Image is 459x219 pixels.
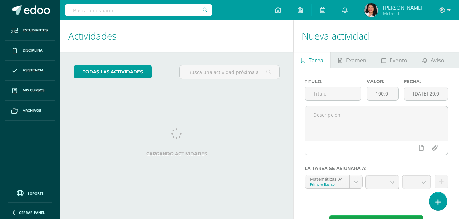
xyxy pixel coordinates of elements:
[431,52,444,69] span: Aviso
[367,87,398,100] input: Puntos máximos
[294,52,330,68] a: Tarea
[5,81,55,101] a: Mis cursos
[331,52,374,68] a: Examen
[374,52,415,68] a: Evento
[74,65,152,78] a: todas las Actividades
[23,108,41,113] span: Archivos
[23,28,48,33] span: Estudiantes
[68,20,285,52] h1: Actividades
[305,87,361,100] input: Título
[5,41,55,61] a: Disciplina
[74,151,280,156] label: Cargando actividades
[364,3,378,17] img: 6c4ed624df2ef078b3316a21fee1d7c6.png
[305,79,361,84] label: Título:
[23,48,43,53] span: Disciplina
[367,79,399,84] label: Valor:
[390,52,407,69] span: Evento
[404,87,448,100] input: Fecha de entrega
[180,65,279,79] input: Busca una actividad próxima aquí...
[5,61,55,81] a: Asistencia
[383,10,422,16] span: Mi Perfil
[383,4,422,11] span: [PERSON_NAME]
[305,166,448,171] label: La tarea se asignará a:
[8,188,52,198] a: Soporte
[415,52,452,68] a: Aviso
[65,4,212,16] input: Busca un usuario...
[309,52,323,69] span: Tarea
[305,175,362,188] a: Matemáticas 'A'Primero Básico
[310,175,344,182] div: Matemáticas 'A'
[5,20,55,41] a: Estudiantes
[404,79,448,84] label: Fecha:
[302,20,451,52] h1: Nueva actividad
[346,52,366,69] span: Examen
[310,182,344,187] div: Primero Básico
[5,101,55,121] a: Archivos
[19,210,45,215] span: Cerrar panel
[23,88,44,93] span: Mis cursos
[23,68,44,73] span: Asistencia
[28,191,44,196] span: Soporte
